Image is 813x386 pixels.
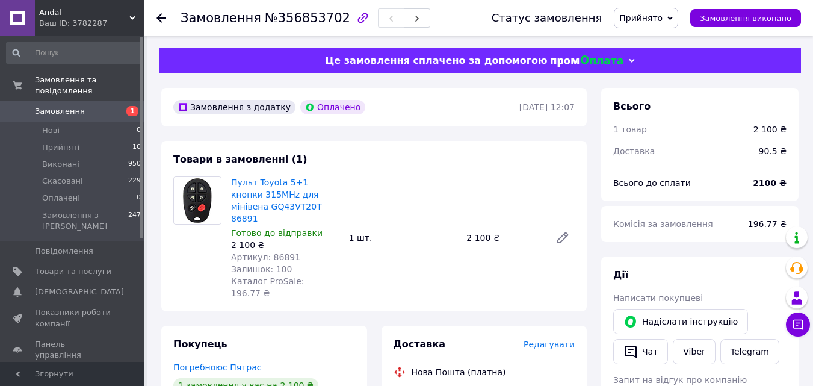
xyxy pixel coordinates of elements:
div: Статус замовлення [492,12,602,24]
span: Покупець [173,338,227,350]
span: Замовлення та повідомлення [35,75,144,96]
span: 196.77 ₴ [748,219,787,229]
span: Нові [42,125,60,136]
b: 2100 ₴ [753,178,787,188]
a: Пульт Toyota 5+1 кнопки 315MHz для мінівена GQ43VT20T 86891 [231,178,322,223]
time: [DATE] 12:07 [519,102,575,112]
span: Комісія за замовлення [613,219,713,229]
button: Чат з покупцем [786,313,810,337]
img: evopay logo [551,55,623,67]
div: 90.5 ₴ [752,138,794,164]
a: Telegram [720,339,779,364]
span: Прийняті [42,142,79,153]
span: Дії [613,269,628,281]
div: Замовлення з додатку [173,100,295,114]
span: Всього до сплати [613,178,691,188]
span: Andal [39,7,129,18]
span: 0 [137,125,141,136]
span: 1 товар [613,125,647,134]
span: Готово до відправки [231,228,323,238]
div: 2 100 ₴ [462,229,546,246]
span: 0 [137,193,141,204]
span: [DEMOGRAPHIC_DATA] [35,287,124,297]
div: Оплачено [300,100,365,114]
a: Viber [673,339,715,364]
span: №356853702 [265,11,350,25]
input: Пошук [6,42,142,64]
span: Артикул: 86891 [231,252,300,262]
span: Це замовлення сплачено за допомогою [325,55,547,66]
button: Надіслати інструкцію [613,309,748,334]
span: Замовлення з [PERSON_NAME] [42,210,128,232]
span: Залишок: 100 [231,264,292,274]
span: 950 [128,159,141,170]
span: Показники роботи компанії [35,307,111,329]
span: Редагувати [524,340,575,349]
span: Товари та послуги [35,266,111,277]
span: 10 [132,142,141,153]
a: Погребноюс Пятрас [173,363,262,372]
span: Доставка [613,146,655,156]
span: Замовлення виконано [700,14,791,23]
div: Нова Пошта (платна) [409,366,509,378]
img: Пульт Toyota 5+1 кнопки 315MHz для мінівена GQ43VT20T 86891 [174,177,221,224]
div: 2 100 ₴ [753,123,787,135]
span: Написати покупцеві [613,293,703,303]
span: Прийнято [619,13,663,23]
span: Оплачені [42,193,80,204]
div: 2 100 ₴ [231,239,339,251]
span: Каталог ProSale: 196.77 ₴ [231,276,304,298]
span: Замовлення [35,106,85,117]
span: Товари в замовленні (1) [173,154,308,165]
button: Замовлення виконано [690,9,801,27]
span: Замовлення [181,11,261,25]
div: 1 шт. [344,229,462,246]
span: 229 [128,176,141,187]
span: Всього [613,101,651,112]
div: Повернутися назад [156,12,166,24]
span: Доставка [394,338,446,350]
span: Запит на відгук про компанію [613,375,747,385]
span: Виконані [42,159,79,170]
a: Редагувати [551,226,575,250]
span: Скасовані [42,176,83,187]
span: 1 [126,106,138,116]
span: Панель управління [35,339,111,361]
button: Чат [613,339,668,364]
span: Повідомлення [35,246,93,257]
span: 247 [128,210,141,232]
div: Ваш ID: 3782287 [39,18,144,29]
